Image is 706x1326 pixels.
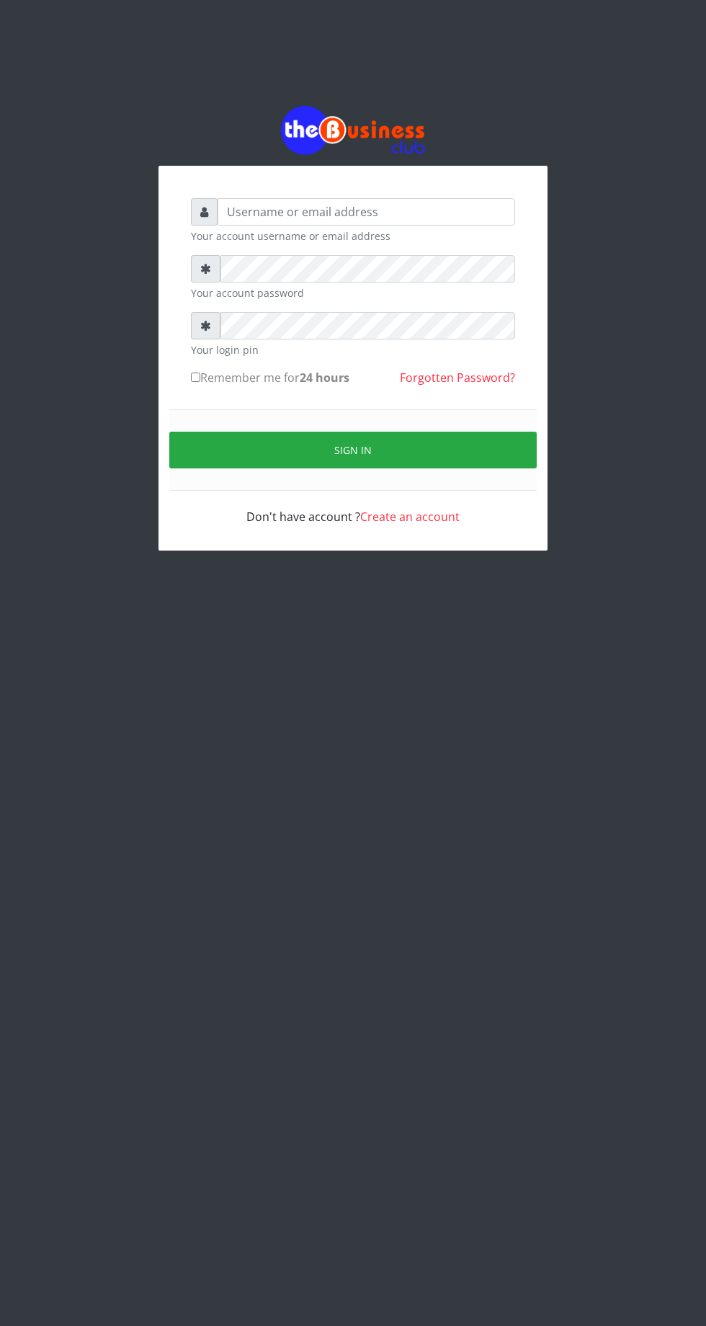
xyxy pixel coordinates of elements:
[191,342,515,357] small: Your login pin
[191,228,515,244] small: Your account username or email address
[169,432,537,468] button: Sign in
[360,509,460,525] a: Create an account
[218,198,515,226] input: Username or email address
[400,370,515,386] a: Forgotten Password?
[191,491,515,525] div: Don't have account ?
[300,370,349,386] b: 24 hours
[191,373,200,382] input: Remember me for24 hours
[191,369,349,386] label: Remember me for
[191,285,515,301] small: Your account password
